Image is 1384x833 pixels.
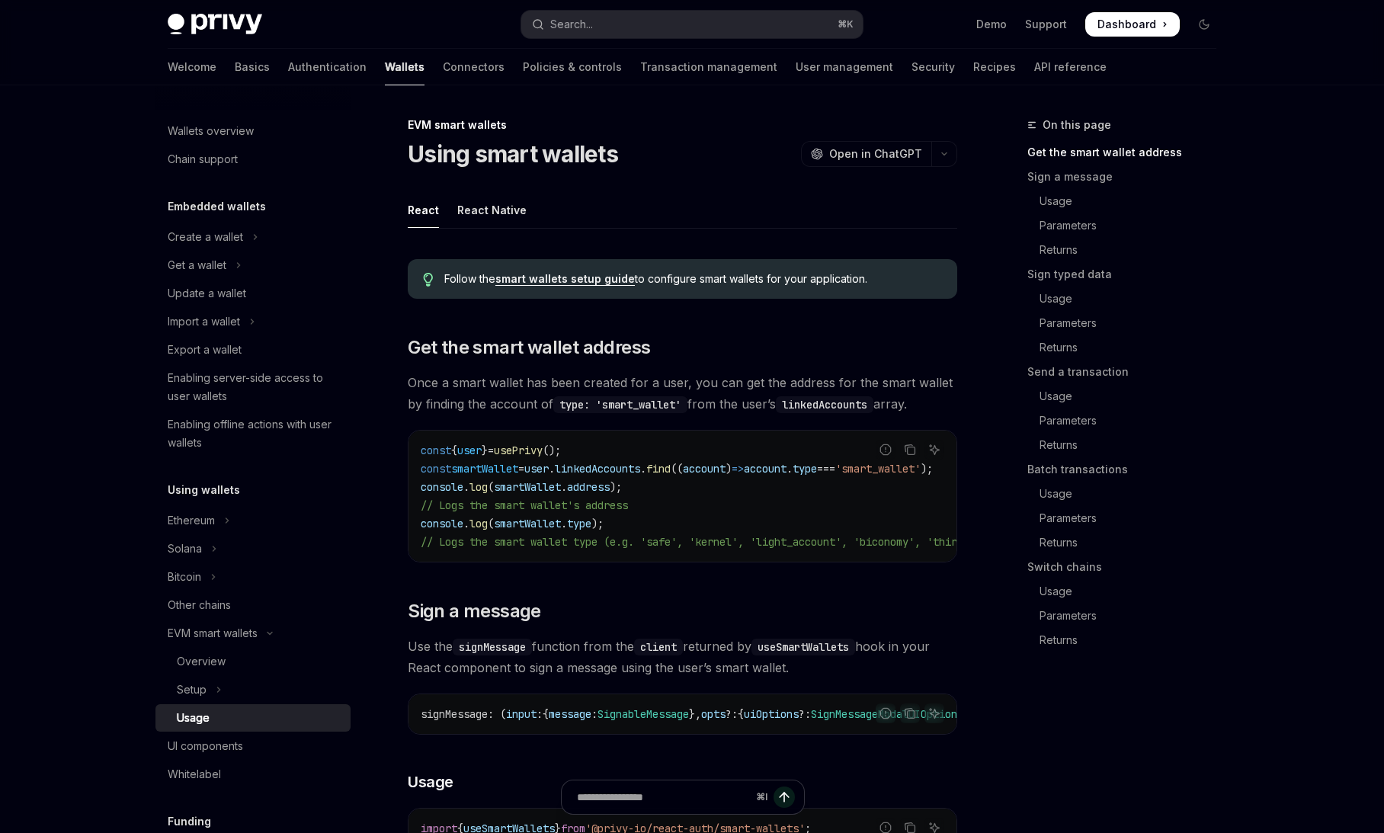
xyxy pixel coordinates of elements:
[155,117,351,145] a: Wallets overview
[900,703,920,723] button: Copy the contents from the code block
[550,15,593,34] div: Search...
[168,197,266,216] h5: Embedded wallets
[976,17,1007,32] a: Demo
[155,591,351,619] a: Other chains
[835,462,921,476] span: 'smart_wallet'
[488,707,506,721] span: : (
[1027,360,1229,384] a: Send a transaction
[168,765,221,783] div: Whitelabel
[177,709,210,727] div: Usage
[1027,482,1229,506] a: Usage
[640,462,646,476] span: .
[155,146,351,173] a: Chain support
[155,761,351,788] a: Whitelabel
[1085,12,1180,37] a: Dashboard
[408,372,957,415] span: Once a smart wallet has been created for a user, you can get the address for the smart wallet by ...
[1027,262,1229,287] a: Sign typed data
[774,787,795,808] button: Send message
[482,444,488,457] span: }
[1027,140,1229,165] a: Get the smart wallet address
[1027,506,1229,530] a: Parameters
[1027,165,1229,189] a: Sign a message
[911,49,955,85] a: Security
[408,117,957,133] div: EVM smart wallets
[726,462,732,476] span: )
[155,411,351,457] a: Enabling offline actions with user wallets
[168,49,216,85] a: Welcome
[787,462,793,476] span: .
[793,462,817,476] span: type
[921,462,933,476] span: );
[168,481,240,499] h5: Using wallets
[1027,311,1229,335] a: Parameters
[155,648,351,675] a: Overview
[1043,116,1111,134] span: On this page
[421,498,628,512] span: // Logs the smart wallet's address
[168,228,243,246] div: Create a wallet
[168,624,258,642] div: EVM smart wallets
[776,396,873,413] code: linkedAccounts
[597,707,689,721] span: SignableMessage
[168,122,254,140] div: Wallets overview
[744,707,799,721] span: uiOptions
[811,707,963,721] span: SignMessageModalUIOptions
[801,141,931,167] button: Open in ChatGPT
[463,517,469,530] span: .
[553,396,687,413] code: type: 'smart_wallet'
[1027,213,1229,238] a: Parameters
[1027,457,1229,482] a: Batch transactions
[543,707,549,721] span: {
[1027,335,1229,360] a: Returns
[1025,17,1067,32] a: Support
[799,707,811,721] span: ?:
[1027,579,1229,604] a: Usage
[577,780,750,814] input: Ask a question...
[494,480,561,494] span: smartWallet
[523,49,622,85] a: Policies & controls
[168,14,262,35] img: dark logo
[421,480,463,494] span: console
[518,462,524,476] span: =
[168,737,243,755] div: UI components
[423,273,434,287] svg: Tip
[494,517,561,530] span: smartWallet
[155,364,351,410] a: Enabling server-side access to user wallets
[543,444,561,457] span: ();
[155,732,351,760] a: UI components
[900,440,920,460] button: Copy the contents from the code block
[876,703,895,723] button: Report incorrect code
[453,639,532,655] code: signMessage
[1192,12,1216,37] button: Toggle dark mode
[408,335,650,360] span: Get the smart wallet address
[683,462,726,476] span: account
[469,480,488,494] span: log
[591,517,604,530] span: );
[1034,49,1107,85] a: API reference
[168,341,242,359] div: Export a wallet
[177,652,226,671] div: Overview
[537,707,543,721] span: :
[408,599,541,623] span: Sign a message
[421,707,488,721] span: signMessage
[235,49,270,85] a: Basics
[1027,238,1229,262] a: Returns
[732,462,744,476] span: =>
[671,462,683,476] span: ((
[634,639,683,655] code: client
[155,280,351,307] a: Update a wallet
[155,563,351,591] button: Toggle Bitcoin section
[924,440,944,460] button: Ask AI
[155,336,351,364] a: Export a wallet
[973,49,1016,85] a: Recipes
[924,703,944,723] button: Ask AI
[168,284,246,303] div: Update a wallet
[838,18,854,30] span: ⌘ K
[168,415,341,452] div: Enabling offline actions with user wallets
[168,150,238,168] div: Chain support
[524,462,549,476] span: user
[155,252,351,279] button: Toggle Get a wallet section
[495,272,635,286] a: smart wallets setup guide
[567,480,610,494] span: address
[1097,17,1156,32] span: Dashboard
[506,707,537,721] span: input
